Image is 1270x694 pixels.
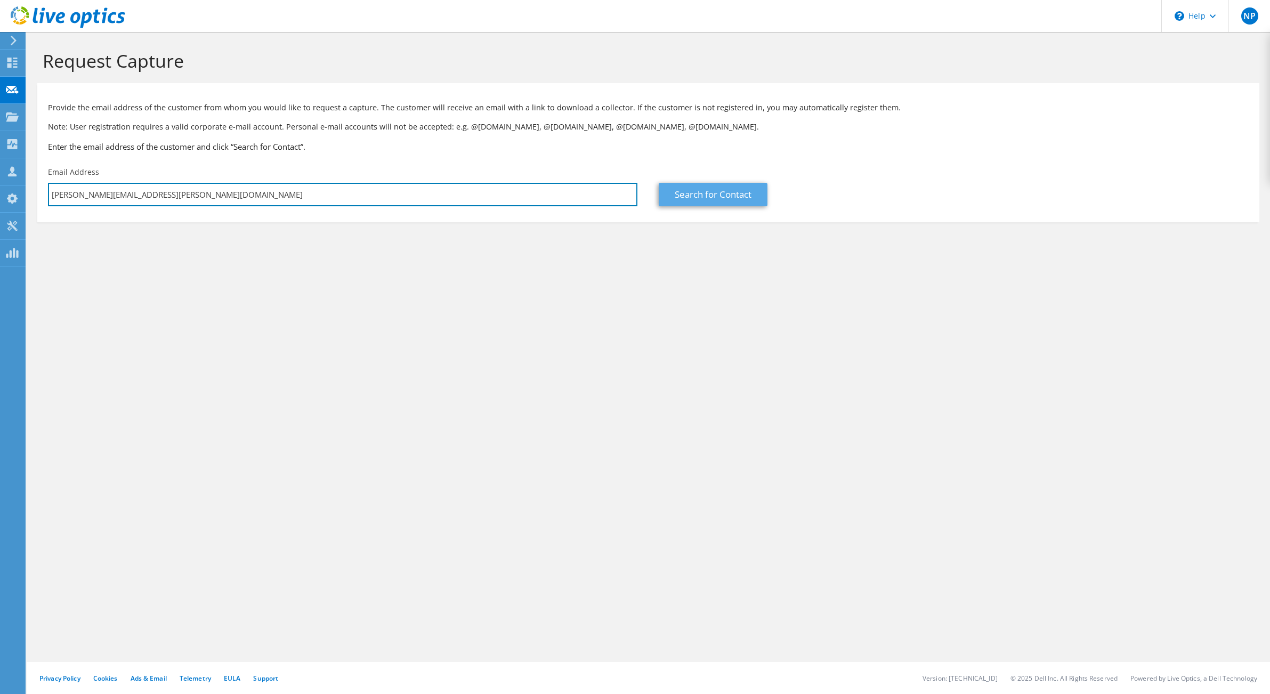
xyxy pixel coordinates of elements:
a: EULA [224,674,240,683]
a: Support [253,674,278,683]
label: Email Address [48,167,99,177]
svg: \n [1175,11,1184,21]
a: Cookies [93,674,118,683]
li: Version: [TECHNICAL_ID] [923,674,998,683]
li: Powered by Live Optics, a Dell Technology [1130,674,1257,683]
h1: Request Capture [43,50,1249,72]
li: © 2025 Dell Inc. All Rights Reserved [1010,674,1118,683]
p: Provide the email address of the customer from whom you would like to request a capture. The cust... [48,102,1249,114]
p: Note: User registration requires a valid corporate e-mail account. Personal e-mail accounts will ... [48,121,1249,133]
a: Telemetry [180,674,211,683]
a: Ads & Email [131,674,167,683]
h3: Enter the email address of the customer and click “Search for Contact”. [48,141,1249,152]
a: Search for Contact [659,183,767,206]
span: NP [1241,7,1258,25]
a: Privacy Policy [39,674,80,683]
